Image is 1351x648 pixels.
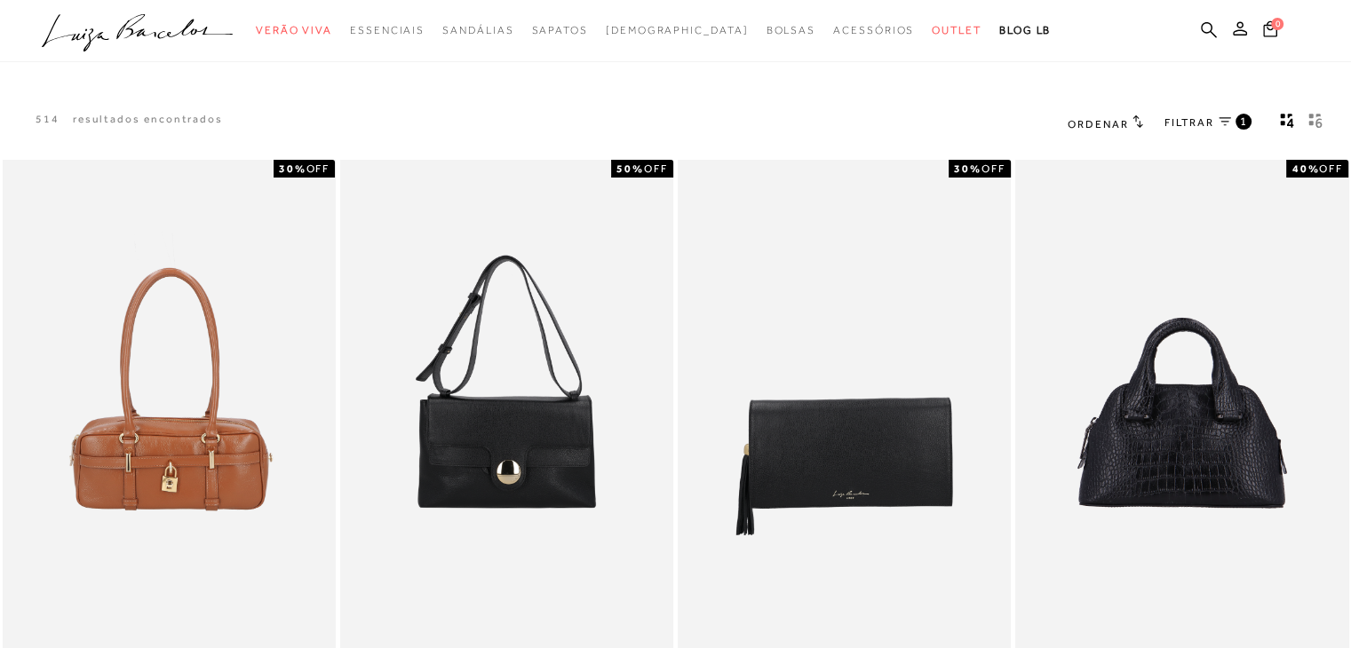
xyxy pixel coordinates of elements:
p: 514 [36,112,60,127]
a: categoryNavScreenReaderText [442,14,513,47]
span: Essenciais [350,24,425,36]
button: gridText6Desc [1303,112,1328,135]
span: 1 [1240,114,1248,129]
a: categoryNavScreenReaderText [932,14,981,47]
strong: 50% [616,162,644,175]
a: categoryNavScreenReaderText [766,14,815,47]
a: categoryNavScreenReaderText [256,14,332,47]
span: Acessórios [833,24,914,36]
span: 0 [1271,18,1283,30]
span: BLOG LB [999,24,1051,36]
strong: 40% [1291,162,1319,175]
a: noSubCategoriesText [606,14,749,47]
span: OFF [644,162,668,175]
span: Sapatos [531,24,587,36]
span: Ordenar [1068,118,1128,130]
button: Mostrar 4 produtos por linha [1275,112,1299,135]
span: Sandálias [442,24,513,36]
span: [DEMOGRAPHIC_DATA] [606,24,749,36]
span: OFF [1319,162,1343,175]
p: resultados encontrados [73,112,223,127]
span: Bolsas [766,24,815,36]
button: 0 [1258,20,1283,43]
a: categoryNavScreenReaderText [531,14,587,47]
span: Outlet [932,24,981,36]
a: categoryNavScreenReaderText [350,14,425,47]
a: categoryNavScreenReaderText [833,14,914,47]
span: Verão Viva [256,24,332,36]
span: OFF [306,162,330,175]
a: BLOG LB [999,14,1051,47]
strong: 30% [954,162,981,175]
span: FILTRAR [1164,115,1214,130]
strong: 30% [279,162,306,175]
span: OFF [981,162,1005,175]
